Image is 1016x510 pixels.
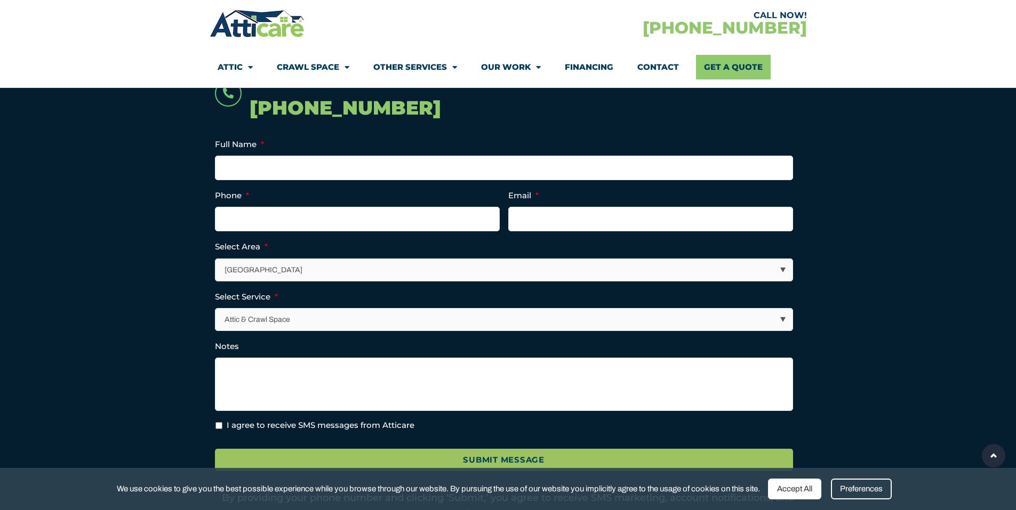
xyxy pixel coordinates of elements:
[277,55,349,79] a: Crawl Space
[831,479,892,499] div: Preferences
[768,479,821,499] div: Accept All
[215,241,268,252] label: Select Area
[218,55,799,79] nav: Menu
[215,292,278,302] label: Select Service
[227,419,414,432] label: I agree to receive SMS messages from Atticare
[481,55,541,79] a: Our Work
[508,190,539,201] label: Email
[117,482,760,496] span: We use cookies to give you the best possible experience while you browse through our website. By ...
[215,190,249,201] label: Phone
[637,55,679,79] a: Contact
[508,11,807,20] div: CALL NOW!
[373,55,457,79] a: Other Services
[696,55,771,79] a: Get A Quote
[565,55,613,79] a: Financing
[215,139,264,150] label: Full Name
[218,55,253,79] a: Attic
[215,449,793,472] input: Submit Message
[215,341,239,352] label: Notes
